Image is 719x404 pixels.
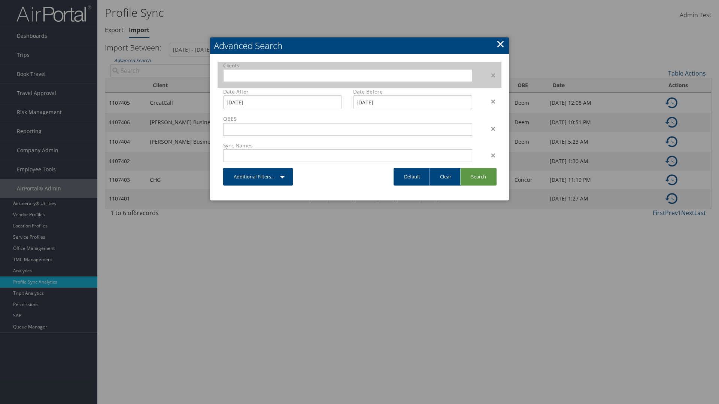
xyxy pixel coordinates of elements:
div: × [478,151,501,160]
label: Date Before [353,88,472,95]
a: Clear [429,168,462,186]
div: × [478,124,501,133]
label: OBES [223,115,472,123]
a: Default [394,168,431,186]
a: Close [496,36,505,51]
label: Clients [223,62,472,69]
label: Date After [223,88,342,95]
label: Sync Names [223,142,472,149]
div: × [478,97,501,106]
a: Search [460,168,497,186]
a: Additional Filters... [223,168,293,186]
div: × [478,71,501,80]
h2: Advanced Search [210,37,509,54]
